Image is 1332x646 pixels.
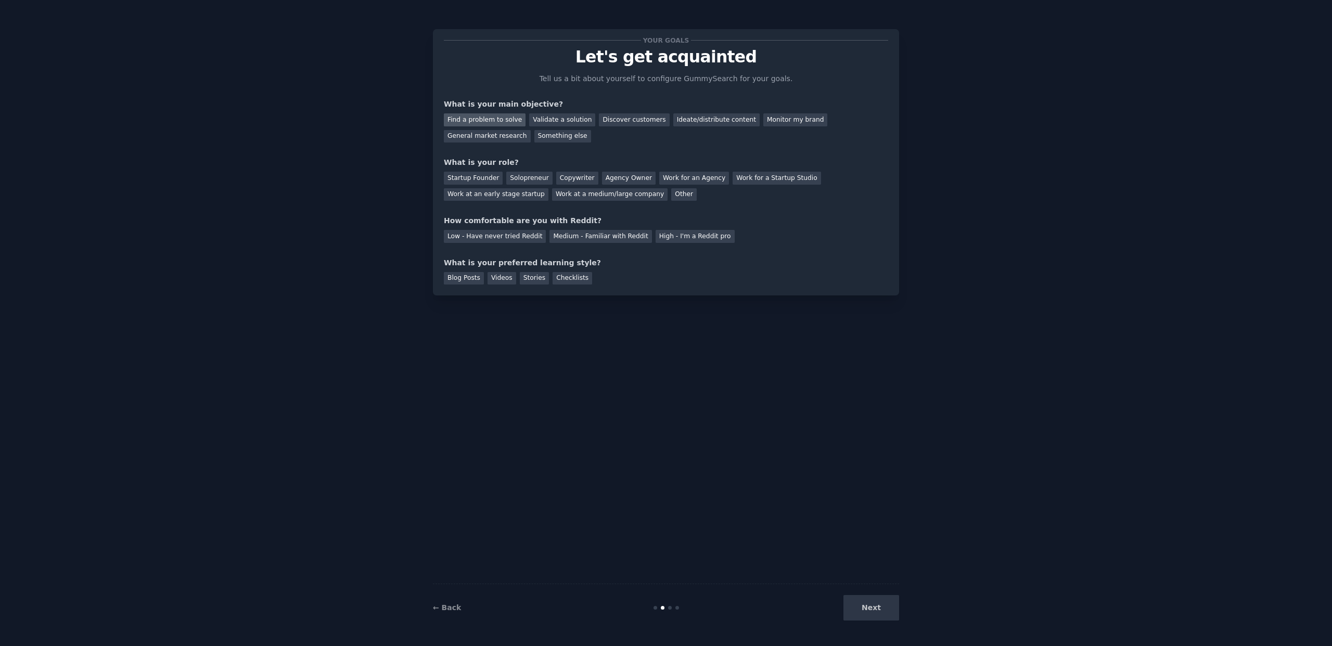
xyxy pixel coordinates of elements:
[433,603,461,612] a: ← Back
[534,130,591,143] div: Something else
[444,157,888,168] div: What is your role?
[671,188,697,201] div: Other
[444,257,888,268] div: What is your preferred learning style?
[444,188,548,201] div: Work at an early stage startup
[556,172,598,185] div: Copywriter
[506,172,552,185] div: Solopreneur
[444,99,888,110] div: What is your main objective?
[763,113,827,126] div: Monitor my brand
[553,272,592,285] div: Checklists
[488,272,516,285] div: Videos
[444,272,484,285] div: Blog Posts
[444,130,531,143] div: General market research
[520,272,549,285] div: Stories
[733,172,821,185] div: Work for a Startup Studio
[444,113,526,126] div: Find a problem to solve
[659,172,729,185] div: Work for an Agency
[673,113,760,126] div: Ideate/distribute content
[535,73,797,84] p: Tell us a bit about yourself to configure GummySearch for your goals.
[444,215,888,226] div: How comfortable are you with Reddit?
[552,188,668,201] div: Work at a medium/large company
[602,172,656,185] div: Agency Owner
[656,230,735,243] div: High - I'm a Reddit pro
[549,230,651,243] div: Medium - Familiar with Reddit
[444,172,503,185] div: Startup Founder
[444,230,546,243] div: Low - Have never tried Reddit
[641,35,691,46] span: Your goals
[444,48,888,66] p: Let's get acquainted
[599,113,669,126] div: Discover customers
[529,113,595,126] div: Validate a solution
